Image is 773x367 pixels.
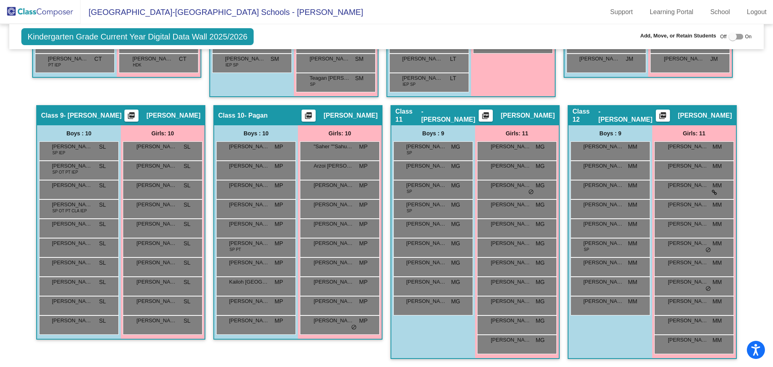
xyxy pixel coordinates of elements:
[402,74,442,82] span: [PERSON_NAME]
[81,6,363,19] span: [GEOGRAPHIC_DATA]-[GEOGRAPHIC_DATA] Schools - [PERSON_NAME]
[184,220,190,228] span: SL
[52,169,78,175] span: SP OT PT IEP
[451,220,460,228] span: MG
[598,108,656,124] span: - [PERSON_NAME]
[302,110,316,122] button: Print Students Details
[214,125,298,141] div: Boys : 10
[406,259,446,267] span: [PERSON_NAME]
[451,297,460,306] span: MG
[52,143,92,151] span: [PERSON_NAME]
[229,278,269,286] span: Kailoh [GEOGRAPHIC_DATA]
[491,317,531,325] span: [PERSON_NAME]
[136,317,177,325] span: [PERSON_NAME]
[406,220,446,228] span: [PERSON_NAME]
[584,247,589,253] span: SP
[740,6,773,19] a: Logout
[359,297,368,306] span: MP
[406,162,446,170] span: [PERSON_NAME]
[391,125,475,141] div: Boys : 9
[324,112,378,120] span: [PERSON_NAME]
[99,297,106,306] span: SL
[407,208,412,214] span: SP
[136,220,177,228] span: [PERSON_NAME]
[652,125,736,141] div: Girls: 11
[626,55,633,63] span: JM
[451,259,460,267] span: MG
[229,259,269,267] span: [PERSON_NAME]
[451,239,460,248] span: MG
[705,247,711,253] span: do_not_disturb_alt
[52,317,92,325] span: [PERSON_NAME]
[314,259,354,267] span: [PERSON_NAME]
[64,112,122,120] span: - [PERSON_NAME]
[658,112,668,123] mat-icon: picture_as_pdf
[275,278,283,286] span: MP
[713,336,722,344] span: MM
[668,259,708,267] span: [PERSON_NAME]
[668,181,708,189] span: [PERSON_NAME]
[184,162,190,170] span: SL
[451,278,460,286] span: MG
[491,259,531,267] span: [PERSON_NAME]
[136,181,177,189] span: [PERSON_NAME]
[359,278,368,286] span: MP
[640,32,716,40] span: Add, Move, or Retain Students
[491,143,531,151] span: [PERSON_NAME]
[583,259,624,267] span: [PERSON_NAME]
[52,220,92,228] span: [PERSON_NAME]
[491,220,531,228] span: [PERSON_NAME]
[48,55,88,63] span: [PERSON_NAME]
[713,201,722,209] span: MM
[713,162,722,170] span: MM
[628,201,637,209] span: MM
[491,297,531,305] span: [PERSON_NAME]
[583,239,624,247] span: [PERSON_NAME]
[275,201,283,209] span: MP
[132,55,173,63] span: [PERSON_NAME]
[451,201,460,209] span: MG
[184,201,190,209] span: SL
[229,297,269,305] span: [PERSON_NAME]
[628,278,637,286] span: MM
[229,201,269,209] span: [PERSON_NAME]
[668,336,708,344] span: [PERSON_NAME]
[628,259,637,267] span: MM
[668,162,708,170] span: [PERSON_NAME]
[568,125,652,141] div: Boys : 9
[359,317,368,325] span: MP
[359,239,368,248] span: MP
[52,239,92,247] span: [PERSON_NAME]
[229,317,269,325] span: [PERSON_NAME]
[713,220,722,228] span: MM
[184,297,190,306] span: SL
[535,143,545,151] span: MG
[535,162,545,170] span: MG
[668,278,708,286] span: [PERSON_NAME]
[628,220,637,228] span: MM
[535,181,545,190] span: MG
[275,239,283,248] span: MP
[99,162,106,170] span: SL
[668,143,708,151] span: [PERSON_NAME]
[147,112,200,120] span: [PERSON_NAME]
[406,297,446,305] span: [PERSON_NAME]
[668,317,708,325] span: [PERSON_NAME]
[126,112,136,123] mat-icon: picture_as_pdf
[713,181,722,190] span: MM
[99,201,106,209] span: SL
[450,55,456,63] span: LT
[451,181,460,190] span: MG
[136,201,177,209] span: [PERSON_NAME]
[52,259,92,267] span: [PERSON_NAME]
[314,162,354,170] span: Arzoi [PERSON_NAME]
[37,125,121,141] div: Boys : 10
[136,143,177,151] span: [PERSON_NAME]
[244,112,268,120] span: - Pagan
[314,143,354,151] span: "Saher ""Sahu""" [PERSON_NAME]
[184,181,190,190] span: SL
[643,6,700,19] a: Learning Portal
[94,55,102,63] span: CT
[705,286,711,292] span: do_not_disturb_alt
[218,112,244,120] span: Class 10
[52,162,92,170] span: [PERSON_NAME]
